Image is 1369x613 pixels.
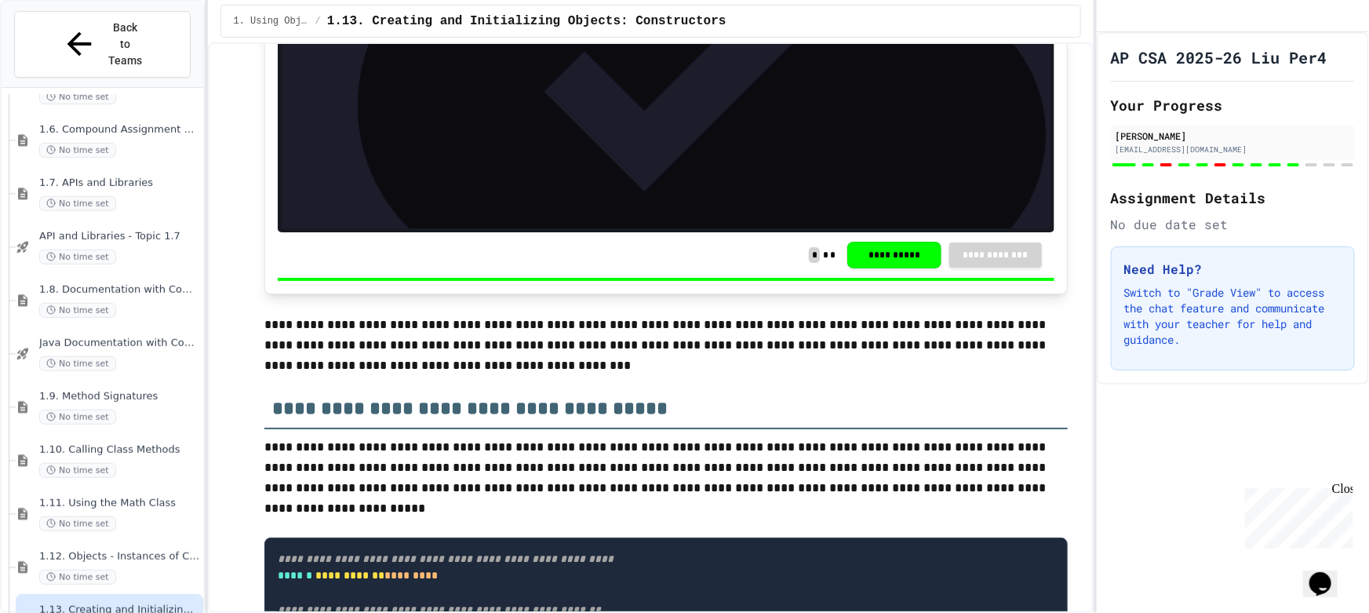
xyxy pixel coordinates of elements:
[234,15,309,27] span: 1. Using Objects and Methods
[1116,144,1350,155] div: [EMAIL_ADDRESS][DOMAIN_NAME]
[39,123,200,137] span: 1.6. Compound Assignment Operators
[39,443,200,457] span: 1.10. Calling Class Methods
[39,283,200,297] span: 1.8. Documentation with Comments and Preconditions
[1124,260,1342,279] h3: Need Help?
[39,196,116,211] span: No time set
[1116,129,1350,143] div: [PERSON_NAME]
[1111,187,1355,209] h2: Assignment Details
[39,303,116,318] span: No time set
[1303,550,1353,597] iframe: chat widget
[39,550,200,564] span: 1.12. Objects - Instances of Classes
[1111,94,1355,116] h2: Your Progress
[39,570,116,585] span: No time set
[6,6,108,100] div: Chat with us now!Close
[39,337,200,350] span: Java Documentation with Comments - Topic 1.8
[1239,482,1353,549] iframe: chat widget
[39,410,116,425] span: No time set
[39,390,200,403] span: 1.9. Method Signatures
[327,12,726,31] span: 1.13. Creating and Initializing Objects: Constructors
[315,15,321,27] span: /
[39,463,116,478] span: No time set
[1111,46,1327,68] h1: AP CSA 2025-26 Liu Per4
[39,516,116,531] span: No time set
[1124,285,1342,348] p: Switch to "Grade View" to access the chat feature and communicate with your teacher for help and ...
[39,356,116,371] span: No time set
[1111,215,1355,234] div: No due date set
[107,20,144,69] span: Back to Teams
[39,177,200,190] span: 1.7. APIs and Libraries
[39,143,116,158] span: No time set
[39,89,116,104] span: No time set
[39,230,200,243] span: API and Libraries - Topic 1.7
[39,497,200,510] span: 1.11. Using the Math Class
[39,250,116,265] span: No time set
